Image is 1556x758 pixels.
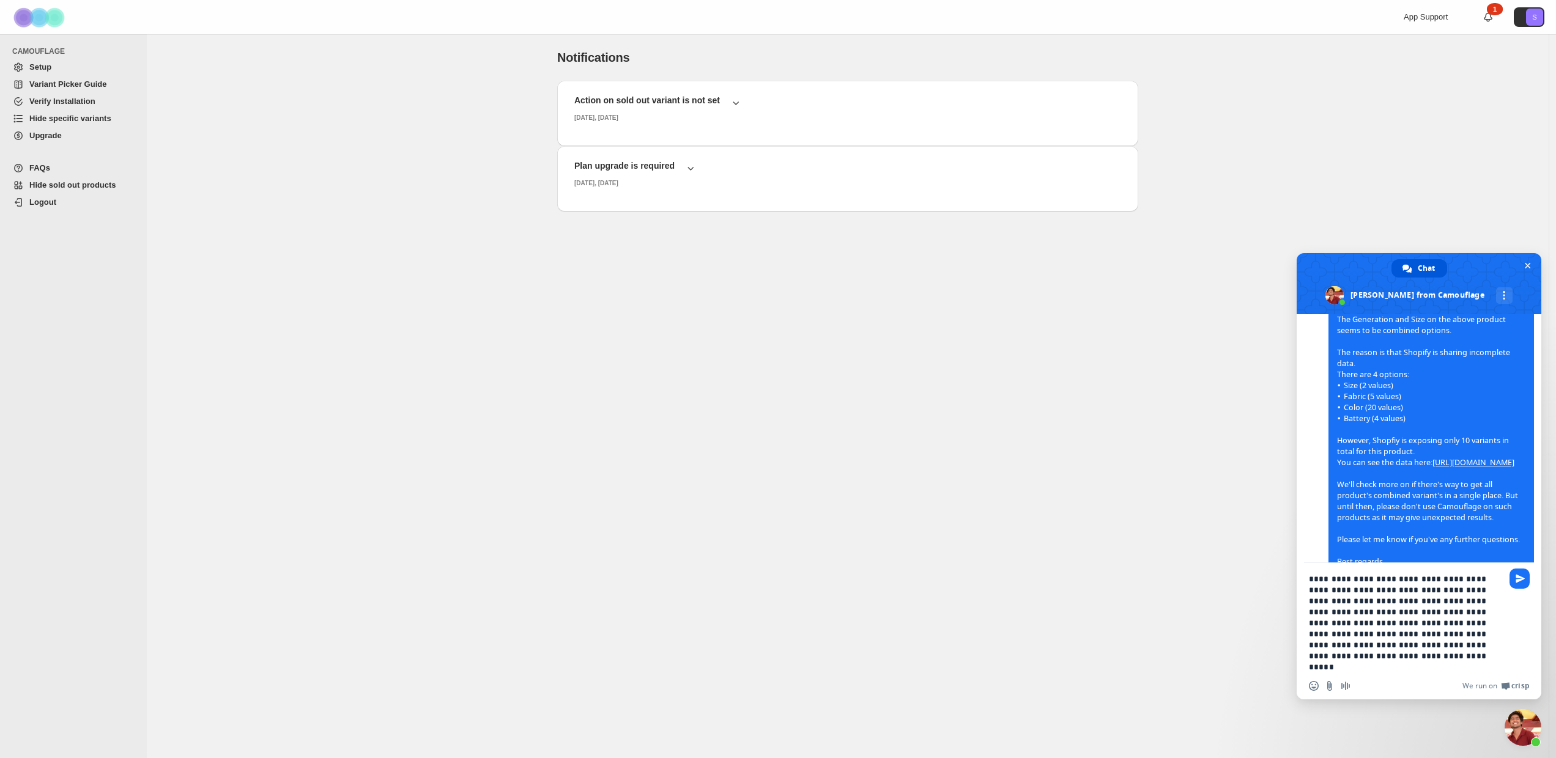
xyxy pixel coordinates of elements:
[29,62,51,72] span: Setup
[29,114,111,123] span: Hide specific variants
[574,160,675,172] h2: Plan upgrade is required
[1462,681,1497,691] span: We run on
[567,156,1128,192] button: Plan upgrade is required[DATE], [DATE]
[1532,13,1536,21] text: S
[10,1,71,34] img: Camouflage
[29,97,95,106] span: Verify Installation
[1521,259,1534,272] span: Close chat
[574,180,618,186] small: [DATE], [DATE]
[7,160,140,177] a: FAQs
[1341,681,1350,691] span: Audio message
[1514,7,1544,27] button: Avatar with initials S
[1309,573,1502,672] textarea: Compose your message...
[1338,413,1406,424] span: Battery (4 values)
[7,194,140,211] a: Logout
[1505,709,1541,746] div: Close chat
[29,131,62,140] span: Upgrade
[574,94,720,106] h2: Action on sold out variant is not set
[1510,568,1530,589] span: Send
[1337,259,1520,578] span: Hi [PERSON_NAME], Regret to say that Camouflage will not work on products where variants are comb...
[29,79,106,89] span: Variant Picker Guide
[7,110,140,127] a: Hide specific variants
[1482,11,1494,23] a: 1
[1391,259,1447,278] div: Chat
[1338,391,1401,402] span: Fabric (5 values)
[1526,9,1543,26] span: Avatar with initials S
[1338,402,1403,413] span: Color (20 values)
[1325,681,1335,691] span: Send a file
[7,127,140,144] a: Upgrade
[1404,12,1448,21] span: App Support
[574,114,618,121] small: [DATE], [DATE]
[1487,3,1503,15] div: 1
[1418,259,1435,278] span: Chat
[1462,681,1529,691] a: We run onCrisp
[1338,380,1393,391] span: Size (2 values)
[567,90,1128,127] button: Action on sold out variant is not set[DATE], [DATE]
[1432,457,1514,468] a: [URL][DOMAIN_NAME]
[1309,681,1319,691] span: Insert an emoji
[29,163,50,172] span: FAQs
[7,76,140,93] a: Variant Picker Guide
[7,177,140,194] a: Hide sold out products
[29,180,116,189] span: Hide sold out products
[1496,287,1513,304] div: More channels
[7,93,140,110] a: Verify Installation
[29,197,56,207] span: Logout
[12,46,141,56] span: CAMOUFLAGE
[557,51,630,64] span: Notifications
[1511,681,1529,691] span: Crisp
[7,59,140,76] a: Setup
